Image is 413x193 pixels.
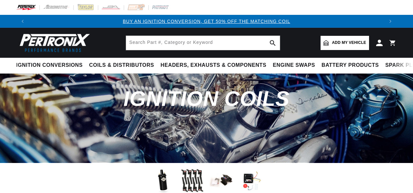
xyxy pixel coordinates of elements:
a: BUY AN IGNITION CONVERSION, GET 50% OFF THE MATCHING COIL [123,19,290,24]
span: Add my vehicle [332,40,366,46]
button: Translation missing: en.sections.announcements.previous_announcement [16,15,29,28]
input: Search Part #, Category or Keyword [126,36,280,50]
div: Announcement [29,18,384,25]
summary: Engine Swaps [270,58,318,73]
span: Engine Swaps [273,62,315,69]
span: Headers, Exhausts & Components [161,62,266,69]
a: Add my vehicle [321,36,369,50]
span: Battery Products [322,62,379,69]
summary: Battery Products [318,58,382,73]
div: 1 of 3 [29,18,384,25]
img: Pertronix [16,32,90,54]
span: Coils & Distributors [89,62,154,69]
summary: Coils & Distributors [86,58,157,73]
span: Ignition Coils [123,87,290,110]
button: search button [266,36,280,50]
span: Ignition Conversions [16,62,83,69]
summary: Headers, Exhausts & Components [157,58,270,73]
summary: Ignition Conversions [16,58,86,73]
button: Translation missing: en.sections.announcements.next_announcement [384,15,397,28]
